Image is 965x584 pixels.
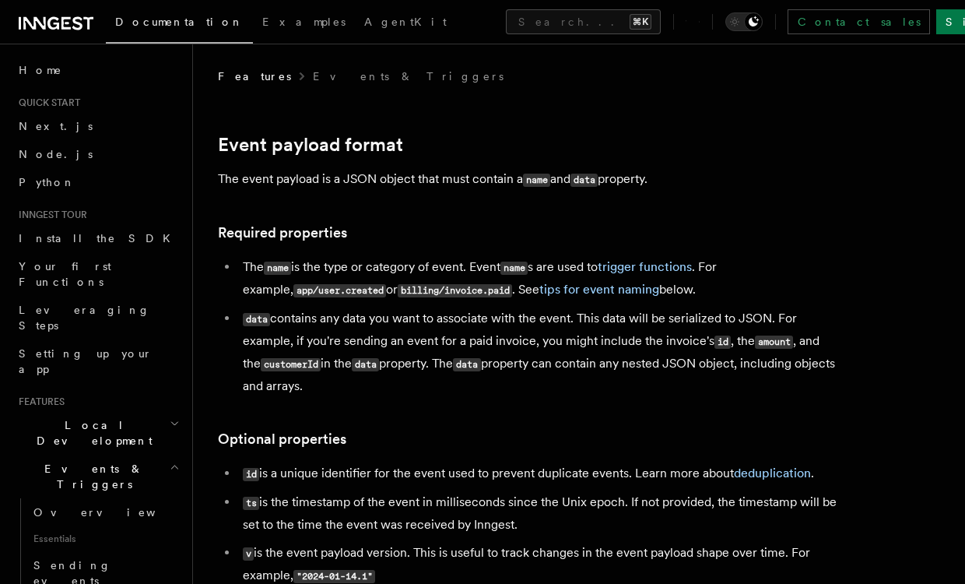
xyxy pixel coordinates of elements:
li: is the timestamp of the event in milliseconds since the Unix epoch. If not provided, the timestam... [238,491,840,536]
code: billing/invoice.paid [398,284,512,297]
span: Events & Triggers [12,461,170,492]
button: Local Development [12,411,183,455]
button: Events & Triggers [12,455,183,498]
span: Leveraging Steps [19,304,150,332]
a: trigger functions [598,259,692,274]
code: id [243,468,259,481]
span: Python [19,176,75,188]
span: Quick start [12,97,80,109]
span: Local Development [12,417,170,449]
a: Documentation [106,5,253,44]
code: v [243,547,254,561]
span: Setting up your app [19,347,153,375]
code: app/user.created [293,284,386,297]
span: Next.js [19,120,93,132]
a: Leveraging Steps [12,296,183,339]
span: Inngest tour [12,209,87,221]
a: Examples [253,5,355,42]
code: name [523,174,550,187]
li: is a unique identifier for the event used to prevent duplicate events. Learn more about . [238,463,840,485]
span: AgentKit [364,16,447,28]
code: data [352,358,379,371]
code: name [500,262,528,275]
span: Essentials [27,526,183,551]
a: Optional properties [218,428,346,450]
a: Install the SDK [12,224,183,252]
li: contains any data you want to associate with the event. This data will be serialized to JSON. For... [238,308,840,397]
code: customerId [261,358,321,371]
a: tips for event naming [539,282,659,297]
a: Events & Triggers [313,69,504,84]
span: Home [19,62,62,78]
a: Node.js [12,140,183,168]
a: Overview [27,498,183,526]
span: Your first Functions [19,260,111,288]
a: Python [12,168,183,196]
span: Examples [262,16,346,28]
span: Documentation [115,16,244,28]
a: AgentKit [355,5,456,42]
span: Features [12,396,65,408]
a: Home [12,56,183,84]
span: Features [218,69,291,84]
code: "2024-01-14.1" [293,570,375,583]
a: Event payload format [218,134,403,156]
kbd: ⌘K [630,14,651,30]
span: Install the SDK [19,232,180,245]
a: Contact sales [788,9,930,34]
code: data [243,313,270,326]
li: The is the type or category of event. Event s are used to . For example, or . See below. [238,256,840,301]
a: Required properties [218,222,347,244]
button: Toggle dark mode [725,12,763,31]
code: amount [755,336,793,349]
code: data [570,174,598,187]
a: Setting up your app [12,339,183,383]
code: id [714,336,731,349]
span: Node.js [19,148,93,160]
a: Your first Functions [12,252,183,296]
code: data [453,358,480,371]
button: Search...⌘K [506,9,661,34]
a: deduplication [734,466,811,480]
code: name [264,262,291,275]
p: The event payload is a JSON object that must contain a and property. [218,168,840,191]
a: Next.js [12,112,183,140]
span: Overview [33,506,194,519]
code: ts [243,497,259,510]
